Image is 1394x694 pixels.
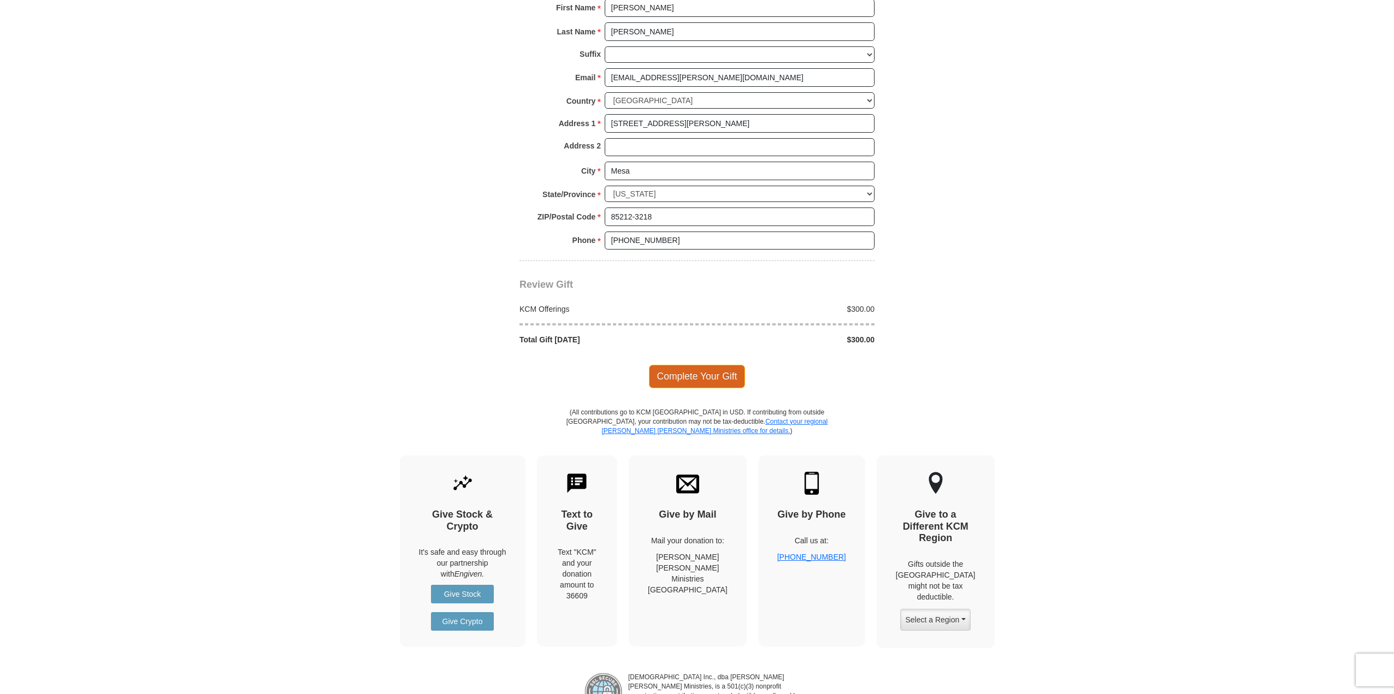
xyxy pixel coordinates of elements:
[648,535,728,546] p: Mail your donation to:
[896,559,976,602] p: Gifts outside the [GEOGRAPHIC_DATA] might not be tax deductible.
[676,472,699,495] img: envelope.svg
[537,209,596,224] strong: ZIP/Postal Code
[419,547,506,579] p: It's safe and easy through our partnership with
[542,187,595,202] strong: State/Province
[648,509,728,521] h4: Give by Mail
[580,46,601,62] strong: Suffix
[697,334,881,345] div: $300.00
[575,70,595,85] strong: Email
[431,612,494,631] a: Give Crypto
[514,304,698,315] div: KCM Offerings
[454,570,484,578] i: Engiven.
[419,509,506,532] h4: Give Stock & Crypto
[581,163,595,179] strong: City
[777,509,846,521] h4: Give by Phone
[566,93,596,109] strong: Country
[565,472,588,495] img: text-to-give.svg
[559,116,596,131] strong: Address 1
[566,408,828,455] p: (All contributions go to KCM [GEOGRAPHIC_DATA] in USD. If contributing from outside [GEOGRAPHIC_D...
[519,279,573,290] span: Review Gift
[451,472,474,495] img: give-by-stock.svg
[648,551,728,595] p: [PERSON_NAME] [PERSON_NAME] Ministries [GEOGRAPHIC_DATA]
[777,553,846,561] a: [PHONE_NUMBER]
[572,233,596,248] strong: Phone
[556,509,599,532] h4: Text to Give
[556,547,599,601] div: Text "KCM" and your donation amount to 36609
[431,585,494,603] a: Give Stock
[557,24,596,39] strong: Last Name
[649,365,746,388] span: Complete Your Gift
[777,535,846,546] p: Call us at:
[800,472,823,495] img: mobile.svg
[697,304,881,315] div: $300.00
[896,509,976,544] h4: Give to a Different KCM Region
[928,472,943,495] img: other-region
[514,334,698,345] div: Total Gift [DATE]
[900,609,970,631] button: Select a Region
[564,138,601,153] strong: Address 2
[601,418,828,435] a: Contact your regional [PERSON_NAME] [PERSON_NAME] Ministries office for details.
